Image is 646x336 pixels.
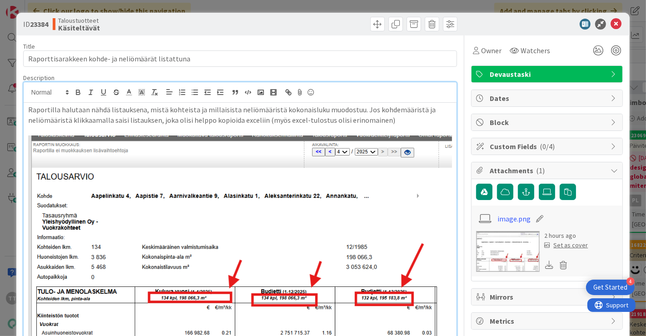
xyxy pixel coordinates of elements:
span: Custom Fields [490,141,606,152]
span: Attachments [490,165,606,176]
span: Watchers [521,45,550,56]
span: Support [19,1,41,12]
b: Käsiteltävät [58,24,100,31]
label: Title [23,42,35,50]
span: ( 0/4 ) [540,142,555,151]
span: ID [23,19,48,30]
div: 4 [626,277,635,286]
input: type card name here... [23,50,457,67]
b: 23384 [30,20,48,29]
span: Description [23,74,55,82]
span: ( 1 ) [536,166,545,175]
span: Taloustuotteet [58,17,100,24]
span: Owner [481,45,502,56]
span: Block [490,117,606,128]
span: Mirrors [490,291,606,302]
span: Metrics [490,316,606,326]
div: Set as cover [544,241,588,250]
span: Dates [490,93,606,104]
span: Devaustaski [490,69,606,80]
div: 2 hours ago [544,231,588,241]
div: Download [544,259,554,271]
div: Get Started [593,283,627,292]
p: Raportilla halutaan nähdä listauksena, mistä kohteista ja millaisista neliömääristä kokonaisluku ... [28,105,452,125]
div: Open Get Started checklist, remaining modules: 4 [586,280,635,295]
a: image.png [497,213,531,224]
